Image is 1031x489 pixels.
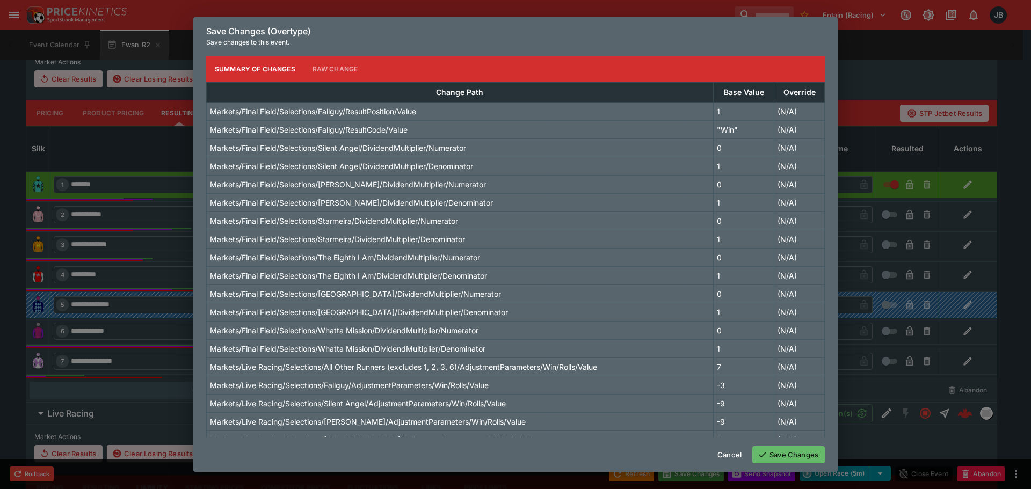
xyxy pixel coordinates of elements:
[713,157,774,175] td: 1
[774,412,825,430] td: (N/A)
[210,325,478,336] p: Markets/Final Field/Selections/Whatta Mission/DividendMultiplier/Numerator
[210,270,487,281] p: Markets/Final Field/Selections/The Eighth I Am/DividendMultiplier/Denominator
[210,343,485,354] p: Markets/Final Field/Selections/Whatta Mission/DividendMultiplier/Denominator
[774,376,825,394] td: (N/A)
[713,376,774,394] td: -3
[713,211,774,230] td: 0
[713,266,774,284] td: 1
[210,398,506,409] p: Markets/Live Racing/Selections/Silent Angel/AdjustmentParameters/Win/Rolls/Value
[713,120,774,138] td: "Win"
[210,106,416,117] p: Markets/Final Field/Selections/Fallguy/ResultPosition/Value
[752,446,825,463] button: Save Changes
[210,197,493,208] p: Markets/Final Field/Selections/[PERSON_NAME]/DividendMultiplier/Denominator
[210,379,489,391] p: Markets/Live Racing/Selections/Fallguy/AdjustmentParameters/Win/Rolls/Value
[774,230,825,248] td: (N/A)
[713,230,774,248] td: 1
[713,248,774,266] td: 0
[713,321,774,339] td: 0
[774,175,825,193] td: (N/A)
[713,102,774,120] td: 1
[210,252,480,263] p: Markets/Final Field/Selections/The Eighth I Am/DividendMultiplier/Numerator
[210,124,408,135] p: Markets/Final Field/Selections/Fallguy/ResultCode/Value
[713,303,774,321] td: 1
[210,416,526,427] p: Markets/Live Racing/Selections/[PERSON_NAME]/AdjustmentParameters/Win/Rolls/Value
[210,233,465,245] p: Markets/Final Field/Selections/Starmeira/DividendMultiplier/Denominator
[774,248,825,266] td: (N/A)
[207,82,714,102] th: Change Path
[713,138,774,157] td: 0
[774,394,825,412] td: (N/A)
[774,266,825,284] td: (N/A)
[210,361,597,373] p: Markets/Live Racing/Selections/All Other Runners (excludes 1, 2, 3, 6)/AdjustmentParameters/Win/R...
[713,430,774,449] td: 3
[713,193,774,211] td: 1
[774,138,825,157] td: (N/A)
[774,193,825,211] td: (N/A)
[206,26,825,37] h6: Save Changes (Overtype)
[206,37,825,48] p: Save changes to this event.
[210,215,458,227] p: Markets/Final Field/Selections/Starmeira/DividendMultiplier/Numerator
[774,430,825,449] td: (N/A)
[774,211,825,230] td: (N/A)
[774,303,825,321] td: (N/A)
[210,142,466,154] p: Markets/Final Field/Selections/Silent Angel/DividendMultiplier/Numerator
[206,56,304,82] button: Summary of Changes
[774,102,825,120] td: (N/A)
[774,321,825,339] td: (N/A)
[713,82,774,102] th: Base Value
[713,394,774,412] td: -9
[774,82,825,102] th: Override
[774,120,825,138] td: (N/A)
[774,357,825,376] td: (N/A)
[713,357,774,376] td: 7
[774,339,825,357] td: (N/A)
[711,446,748,463] button: Cancel
[713,175,774,193] td: 0
[210,288,501,300] p: Markets/Final Field/Selections/[GEOGRAPHIC_DATA]/DividendMultiplier/Numerator
[210,179,486,190] p: Markets/Final Field/Selections/[PERSON_NAME]/DividendMultiplier/Numerator
[713,284,774,303] td: 0
[210,160,473,172] p: Markets/Final Field/Selections/Silent Angel/DividendMultiplier/Denominator
[210,306,508,318] p: Markets/Final Field/Selections/[GEOGRAPHIC_DATA]/DividendMultiplier/Denominator
[304,56,367,82] button: Raw Change
[210,434,541,446] p: Markets/Live Racing/Selections/[GEOGRAPHIC_DATA]/AdjustmentParameters/Win/Rolls/Value
[713,339,774,357] td: 1
[774,284,825,303] td: (N/A)
[713,412,774,430] td: -9
[774,157,825,175] td: (N/A)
